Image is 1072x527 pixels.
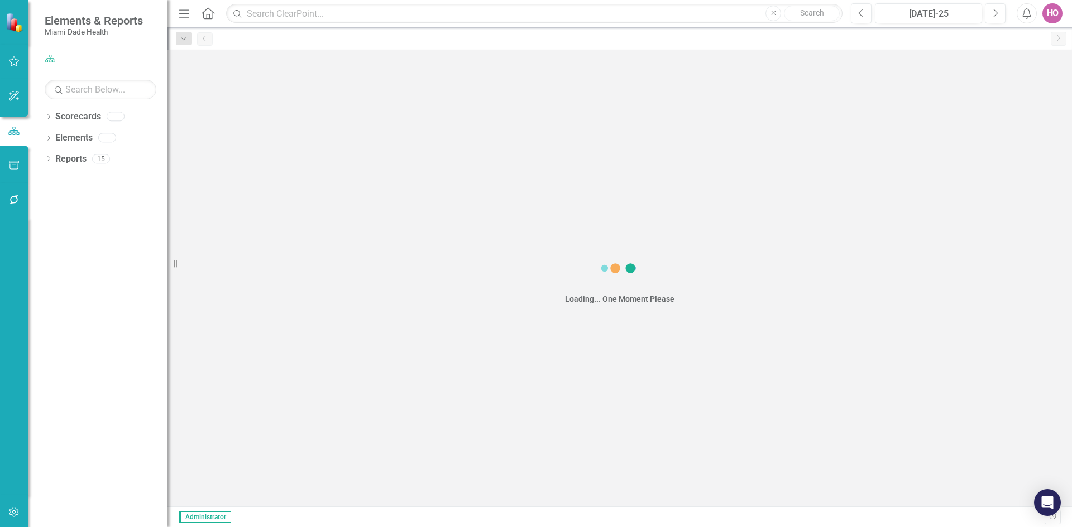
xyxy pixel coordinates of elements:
button: HO [1042,3,1063,23]
a: Elements [55,132,93,144]
button: [DATE]-25 [875,3,982,23]
a: Reports [55,153,87,166]
span: Administrator [179,511,231,523]
a: Scorecards [55,110,101,123]
span: Elements & Reports [45,14,143,27]
div: Loading... One Moment Please [565,293,674,304]
span: Search [800,8,824,17]
img: ClearPoint Strategy [6,13,25,32]
small: Miami-Dade Health [45,27,143,36]
div: [DATE]-25 [879,7,978,21]
button: Search [784,6,840,21]
input: Search Below... [45,80,156,99]
div: Open Intercom Messenger [1034,489,1061,516]
div: 15 [92,154,110,163]
input: Search ClearPoint... [226,4,843,23]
